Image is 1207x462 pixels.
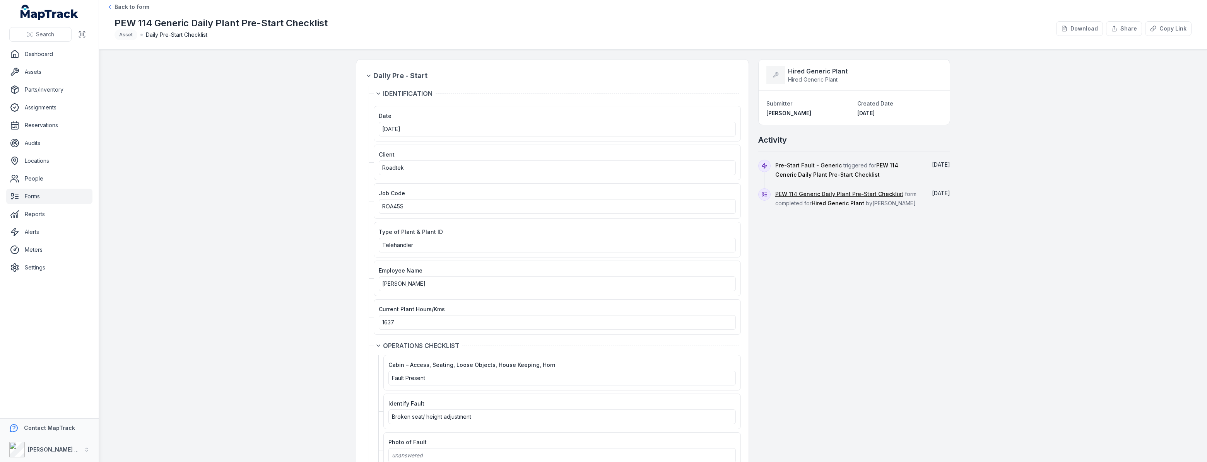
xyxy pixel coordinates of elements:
[382,126,400,132] time: 15/10/2025, 1:00:00 am
[382,280,426,287] span: [PERSON_NAME]
[388,361,556,368] span: Cabin – Access, Seating, Loose Objects, House Keeping, Horn
[857,110,875,116] time: 15/10/2025, 8:07:41 am
[6,46,92,62] a: Dashboard
[1106,21,1142,36] button: Share
[1056,21,1103,36] button: Download
[766,66,942,84] a: Hired Generic PlantHired Generic Plant
[932,161,950,168] span: [DATE]
[382,203,403,210] span: ROA45S
[6,82,92,97] a: Parts/Inventory
[6,189,92,204] a: Forms
[107,3,149,11] a: Back to form
[6,135,92,151] a: Audits
[383,341,459,350] span: OPERATIONS CHECKLIST
[857,110,875,116] span: [DATE]
[812,200,864,206] span: Hired Generic Plant
[392,413,471,420] span: Broken seat/ height adjustment
[788,76,838,83] span: Hired Generic Plant
[21,5,79,20] a: MapTrack
[382,126,400,132] span: [DATE]
[775,162,898,178] span: triggered for
[932,190,950,196] time: 15/10/2025, 8:07:41 am
[6,171,92,186] a: People
[766,100,792,107] span: Submitter
[373,70,427,81] span: Daily Pre - Start
[382,242,413,248] span: Telehandler
[392,375,425,381] span: Fault Present
[758,135,787,145] h2: Activity
[6,153,92,169] a: Locations
[28,446,91,453] strong: [PERSON_NAME] Group
[24,424,75,431] strong: Contact MapTrack
[1145,21,1192,36] button: Copy Link
[382,319,394,326] span: 1637
[115,17,328,29] h1: PEW 114 Generic Daily Plant Pre-Start Checklist
[932,161,950,168] time: 15/10/2025, 8:07:41 am
[766,110,811,116] span: [PERSON_NAME]
[379,151,395,158] span: Client
[6,100,92,115] a: Assignments
[932,190,950,196] span: [DATE]
[392,452,423,459] span: unanswered
[383,89,433,98] span: IDENTIFICATION
[6,242,92,257] a: Meters
[775,190,903,198] a: PEW 114 Generic Daily Plant Pre-Start Checklist
[6,260,92,275] a: Settings
[6,206,92,222] a: Reports
[775,191,916,206] span: form completed for by [PERSON_NAME]
[388,439,427,445] span: Photo of Fault
[146,31,207,39] span: Daily Pre-Start Checklist
[115,3,149,11] span: Back to form
[379,306,445,312] span: Current Plant Hours/Kms
[857,100,893,107] span: Created Date
[382,164,404,171] span: Roadtek
[379,267,422,274] span: Employee Name
[6,224,92,240] a: Alerts
[775,162,842,169] a: Pre-Start Fault - Generic
[9,27,72,42] button: Search
[379,190,405,196] span: Job Code
[379,113,392,119] span: Date
[379,228,443,235] span: Type of Plant & Plant ID
[36,31,54,38] span: Search
[6,118,92,133] a: Reservations
[6,64,92,80] a: Assets
[115,29,137,40] div: Asset
[788,66,848,76] strong: Hired Generic Plant
[388,400,424,407] span: Identify Fault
